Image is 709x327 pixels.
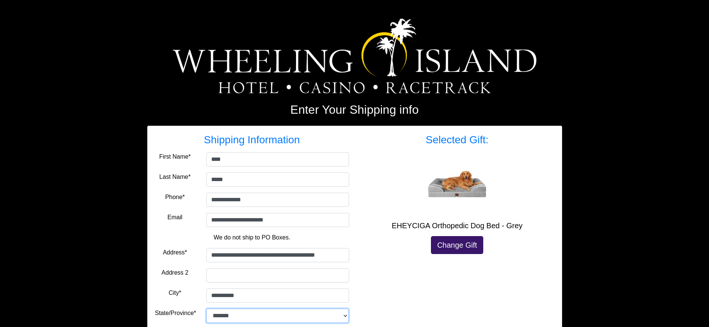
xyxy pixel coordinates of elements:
[159,152,191,161] label: First Name*
[147,103,562,117] h2: Enter Your Shipping info
[427,155,487,215] img: EHEYCIGA Orthopedic Dog Bed - Grey
[159,172,191,181] label: Last Name*
[165,193,185,202] label: Phone*
[155,309,196,318] label: State/Province*
[360,221,554,230] h5: EHEYCIGA Orthopedic Dog Bed - Grey
[167,213,182,222] label: Email
[431,236,484,254] a: Change Gift
[161,233,343,242] p: We do not ship to PO Boxes.
[155,134,349,146] h3: Shipping Information
[163,248,187,257] label: Address*
[169,288,181,297] label: City*
[173,19,536,94] img: Logo
[161,268,188,277] label: Address 2
[360,134,554,146] h3: Selected Gift:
